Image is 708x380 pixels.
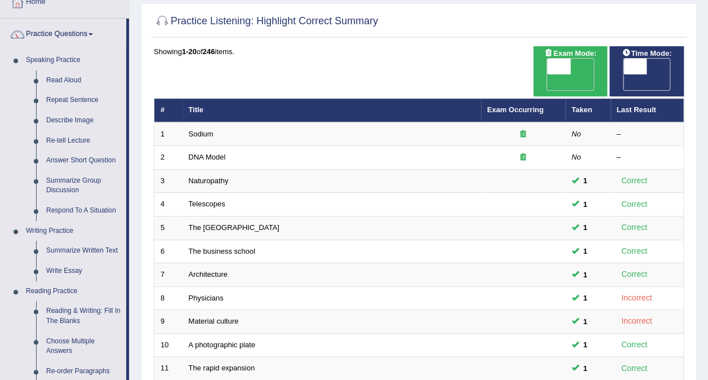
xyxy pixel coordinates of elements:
td: 7 [154,263,182,287]
span: You can still take this question [579,222,592,233]
span: You can still take this question [579,292,592,304]
a: Summarize Group Discussion [41,171,126,201]
h2: Practice Listening: Highlight Correct Summary [154,13,378,30]
td: 4 [154,193,182,216]
a: Write Essay [41,261,126,281]
div: – [617,129,678,140]
div: Correct [617,174,652,187]
b: 246 [203,47,215,56]
div: Exam occurring question [487,152,559,163]
a: Repeat Sentence [41,90,126,111]
a: Telescopes [189,200,225,208]
td: 6 [154,240,182,263]
th: Taken [565,99,611,122]
a: Material culture [189,317,239,325]
a: Architecture [189,270,228,279]
div: Correct [617,338,652,351]
a: Describe Image [41,111,126,131]
span: You can still take this question [579,269,592,281]
a: Exam Occurring [487,105,544,114]
span: You can still take this question [579,245,592,257]
span: Exam Mode: [540,47,600,59]
td: 3 [154,169,182,193]
div: Correct [617,268,652,281]
em: No [572,153,581,161]
span: Time Mode: [617,47,676,59]
td: 9 [154,310,182,334]
a: Reading & Writing: Fill In The Blanks [41,301,126,331]
td: 5 [154,216,182,240]
a: The [GEOGRAPHIC_DATA] [189,223,279,232]
a: DNA Model [189,153,226,161]
a: Reading Practice [21,281,126,302]
b: 1-20 [182,47,197,56]
span: You can still take this question [579,339,592,351]
a: Physicians [189,294,224,302]
a: Re-tell Lecture [41,131,126,151]
a: Summarize Written Text [41,241,126,261]
td: 1 [154,122,182,146]
th: # [154,99,182,122]
div: Incorrect [617,291,657,304]
div: Correct [617,362,652,375]
div: Show exams occurring in exams [533,46,608,96]
td: 8 [154,286,182,310]
span: You can still take this question [579,175,592,187]
a: Naturopathy [189,176,229,185]
a: Respond To A Situation [41,201,126,221]
th: Title [182,99,481,122]
a: The business school [189,247,256,255]
th: Last Result [611,99,684,122]
div: Correct [617,198,652,211]
a: The rapid expansion [189,364,255,372]
div: Correct [617,245,652,258]
div: Exam occurring question [487,129,559,140]
a: A photographic plate [189,341,256,349]
span: You can still take this question [579,363,592,374]
a: Writing Practice [21,221,126,241]
td: 2 [154,146,182,170]
em: No [572,130,581,138]
a: Speaking Practice [21,50,126,70]
span: You can still take this question [579,198,592,210]
a: Answer Short Question [41,151,126,171]
div: Showing of items. [154,46,684,57]
span: You can still take this question [579,316,592,328]
div: Correct [617,221,652,234]
a: Read Aloud [41,70,126,91]
a: Sodium [189,130,213,138]
div: Incorrect [617,315,657,328]
div: – [617,152,678,163]
a: Practice Questions [1,19,126,47]
a: Choose Multiple Answers [41,332,126,361]
td: 10 [154,333,182,357]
